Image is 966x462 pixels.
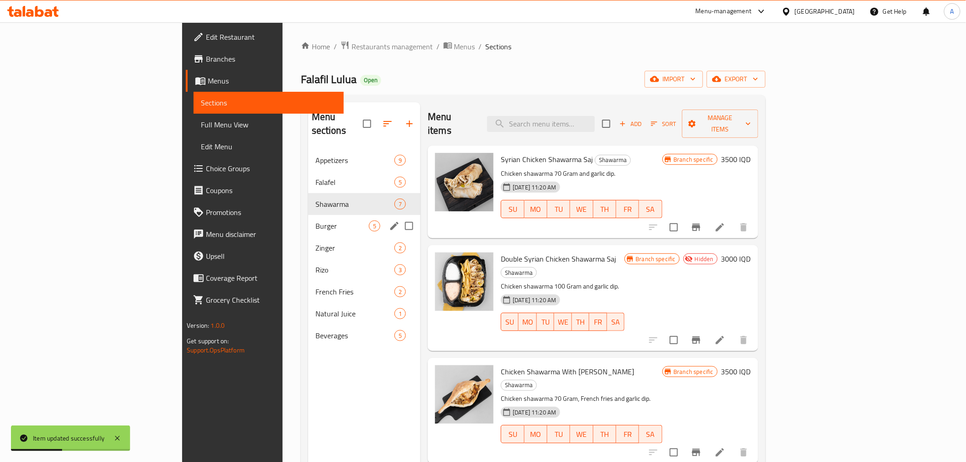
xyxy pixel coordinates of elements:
[395,178,405,187] span: 5
[394,286,406,297] div: items
[616,200,639,218] button: FR
[691,255,717,263] span: Hidden
[308,193,420,215] div: Shawarma7
[714,73,758,85] span: export
[597,203,613,216] span: TH
[570,200,593,218] button: WE
[505,428,520,441] span: SU
[186,179,343,201] a: Coupons
[670,367,717,376] span: Branch specific
[525,425,547,443] button: MO
[341,41,433,52] a: Restaurants management
[643,203,658,216] span: SA
[685,216,707,238] button: Branch-specific-item
[315,308,394,319] span: Natural Juice
[315,199,394,210] span: Shawarma
[206,273,336,283] span: Coverage Report
[632,255,679,263] span: Branch specific
[394,199,406,210] div: items
[388,219,401,233] button: edit
[576,315,586,329] span: TH
[394,177,406,188] div: items
[208,75,336,86] span: Menus
[201,119,336,130] span: Full Menu View
[509,183,560,192] span: [DATE] 11:20 AM
[206,294,336,305] span: Grocery Checklist
[651,119,676,129] span: Sort
[682,110,758,138] button: Manage items
[308,303,420,325] div: Natural Juice1
[308,171,420,193] div: Falafel5
[435,153,493,211] img: Syrian Chicken Shawarma Saj
[733,329,755,351] button: delete
[616,425,639,443] button: FR
[733,216,755,238] button: delete
[639,200,662,218] button: SA
[501,168,662,179] p: Chicken shawarma 70 Gram and garlic dip.
[360,75,381,86] div: Open
[395,200,405,209] span: 7
[435,252,493,311] img: Double Syrian Chicken Shawarma Saj
[554,313,572,331] button: WE
[522,315,533,329] span: MO
[308,215,420,237] div: Burger5edit
[525,200,547,218] button: MO
[645,117,682,131] span: Sort items
[315,286,394,297] span: French Fries
[607,313,625,331] button: SA
[664,443,683,462] span: Select to update
[435,365,493,424] img: Chicken Shawarma With Hajari Samoon
[315,242,394,253] span: Zinger
[357,114,377,133] span: Select all sections
[616,117,645,131] button: Add
[593,315,603,329] span: FR
[639,425,662,443] button: SA
[186,223,343,245] a: Menu disclaimer
[394,308,406,319] div: items
[664,218,683,237] span: Select to update
[394,242,406,253] div: items
[352,41,433,52] span: Restaurants management
[574,428,589,441] span: WE
[593,200,616,218] button: TH
[652,73,696,85] span: import
[194,92,343,114] a: Sections
[186,267,343,289] a: Coverage Report
[541,315,551,329] span: TU
[714,335,725,346] a: Edit menu item
[186,289,343,311] a: Grocery Checklist
[211,320,225,331] span: 1.0.0
[558,315,568,329] span: WE
[194,136,343,157] a: Edit Menu
[308,259,420,281] div: Rizo3
[206,53,336,64] span: Branches
[395,266,405,274] span: 3
[315,177,394,188] span: Falafel
[395,156,405,165] span: 9
[186,201,343,223] a: Promotions
[206,251,336,262] span: Upsell
[505,315,515,329] span: SU
[395,331,405,340] span: 5
[206,163,336,174] span: Choice Groups
[537,313,554,331] button: TU
[369,220,380,231] div: items
[187,320,209,331] span: Version:
[664,331,683,350] span: Select to update
[501,365,634,378] span: Chicken Shawarma With [PERSON_NAME]
[707,71,766,88] button: export
[597,114,616,133] span: Select section
[206,229,336,240] span: Menu disclaimer
[505,203,520,216] span: SU
[206,207,336,218] span: Promotions
[501,313,519,331] button: SU
[509,296,560,304] span: [DATE] 11:20 AM
[501,268,536,278] span: Shawarma
[394,264,406,275] div: items
[394,155,406,166] div: items
[528,428,544,441] span: MO
[33,433,105,443] div: Item updated successfully
[620,203,635,216] span: FR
